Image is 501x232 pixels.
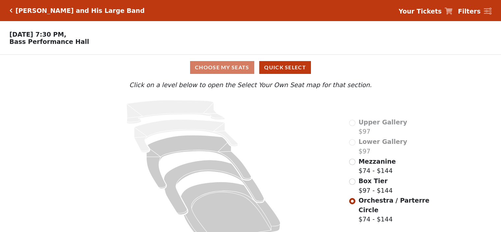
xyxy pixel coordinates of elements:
[458,8,481,15] strong: Filters
[10,8,13,13] a: Click here to go back to filters
[358,138,407,145] span: Lower Gallery
[358,196,430,224] label: $74 - $144
[358,117,407,136] label: $97
[458,7,491,16] a: Filters
[358,137,407,156] label: $97
[399,8,442,15] strong: Your Tickets
[15,7,145,15] h5: [PERSON_NAME] and His Large Band
[259,61,311,74] button: Quick Select
[134,119,238,152] path: Lower Gallery - Seats Available: 0
[358,157,396,176] label: $74 - $144
[358,176,393,195] label: $97 - $144
[358,197,429,214] span: Orchestra / Parterre Circle
[358,118,407,126] span: Upper Gallery
[399,7,453,16] a: Your Tickets
[358,177,387,184] span: Box Tier
[358,158,396,165] span: Mezzanine
[67,80,433,90] p: Click on a level below to open the Select Your Own Seat map for that section.
[126,100,225,124] path: Upper Gallery - Seats Available: 0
